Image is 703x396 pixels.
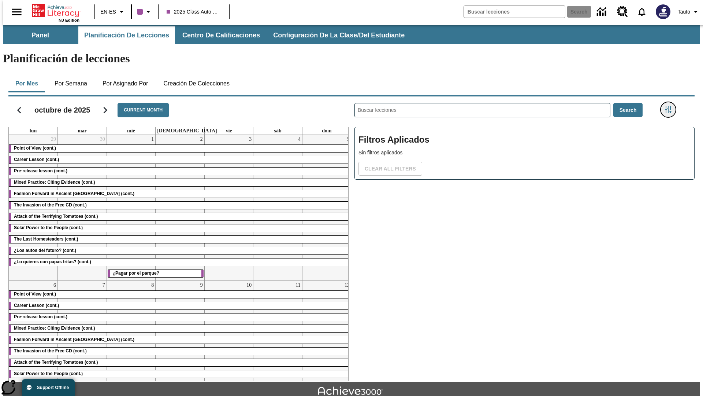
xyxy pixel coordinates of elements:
[49,135,57,144] a: 29 de septiembre de 2025
[14,371,83,376] span: Solar Power to the People (cont.)
[167,8,221,16] span: 2025 Class Auto Grade 13
[355,103,610,117] input: Buscar lecciones
[8,75,45,92] button: Por mes
[302,135,351,281] td: 5 de octubre de 2025
[14,303,59,308] span: Career Lesson (cont.)
[9,247,351,254] div: ¿Los autos del futuro? (cont.)
[126,127,137,135] a: miércoles
[3,25,700,44] div: Subbarra de navegación
[31,31,49,40] span: Panel
[354,127,695,180] div: Filtros Aplicados
[76,127,88,135] a: martes
[349,93,695,381] div: Buscar
[52,281,57,290] a: 6 de octubre de 2025
[96,101,115,120] button: Seguir
[84,31,169,40] span: Planificación de lecciones
[272,127,283,135] a: sábado
[156,127,219,135] a: jueves
[9,359,351,366] div: Attack of the Terrifying Tomatoes (cont.)
[97,5,129,18] button: Language: EN-ES, Selecciona un idioma
[3,26,411,44] div: Subbarra de navegación
[358,131,691,149] h2: Filtros Aplicados
[9,179,351,186] div: Mixed Practice: Citing Evidence (cont.)
[613,2,632,22] a: Centro de recursos, Se abrirá en una pestaña nueva.
[14,291,56,297] span: Point of View (cont.)
[9,325,351,332] div: Mixed Practice: Citing Evidence (cont.)
[14,236,78,242] span: The Last Homesteaders (cont.)
[9,202,351,209] div: The Invasion of the Free CD (cont.)
[253,135,302,281] td: 4 de octubre de 2025
[294,281,302,290] a: 11 de octubre de 2025
[9,145,351,152] div: Point of View (cont.)
[14,225,83,230] span: Solar Power to the People (cont.)
[176,26,266,44] button: Centro de calificaciones
[32,3,79,22] div: Portada
[9,135,58,281] td: 29 de septiembre de 2025
[3,93,349,381] div: Calendario
[14,326,95,331] span: Mixed Practice: Citing Evidence (cont.)
[9,313,351,321] div: Pre-release lesson (cont.)
[156,135,205,281] td: 2 de octubre de 2025
[58,135,107,281] td: 30 de septiembre de 2025
[678,8,690,16] span: Tauto
[9,224,351,232] div: Solar Power to the People (cont.)
[150,281,155,290] a: 8 de octubre de 2025
[661,102,676,117] button: Menú lateral de filtros
[592,2,613,22] a: Centro de información
[9,190,351,198] div: Fashion Forward in Ancient Rome (cont.)
[14,337,134,342] span: Fashion Forward in Ancient Rome (cont.)
[9,156,351,164] div: Career Lesson (cont.)
[101,281,107,290] a: 7 de octubre de 2025
[14,348,87,353] span: The Invasion of the Free CD (cont.)
[100,8,116,16] span: EN-ES
[78,26,175,44] button: Planificación de lecciones
[150,135,155,144] a: 1 de octubre de 2025
[9,302,351,309] div: Career Lesson (cont.)
[651,2,675,21] button: Escoja un nuevo avatar
[297,135,302,144] a: 4 de octubre de 2025
[9,370,351,378] div: Solar Power to the People (cont.)
[245,281,253,290] a: 10 de octubre de 2025
[9,348,351,355] div: The Invasion of the Free CD (cont.)
[14,214,98,219] span: Attack of the Terrifying Tomatoes (cont.)
[346,135,351,144] a: 5 de octubre de 2025
[37,385,69,390] span: Support Offline
[32,3,79,18] a: Portada
[34,106,90,114] h2: octubre de 2025
[108,270,204,277] div: ¿Pagar por el parque?
[98,135,107,144] a: 30 de septiembre de 2025
[14,146,56,151] span: Point of View (cont.)
[632,2,651,21] a: Notificaciones
[14,191,134,196] span: Fashion Forward in Ancient Rome (cont.)
[9,258,351,266] div: ¿Lo quieres con papas fritas? (cont.)
[9,336,351,344] div: Fashion Forward in Ancient Rome (cont.)
[14,314,67,319] span: Pre-release lesson (cont.)
[97,75,154,92] button: Por asignado por
[14,259,91,264] span: ¿Lo quieres con papas fritas? (cont.)
[273,31,405,40] span: Configuración de la clase/del estudiante
[613,103,643,117] button: Search
[9,236,351,243] div: The Last Homesteaders (cont.)
[9,213,351,220] div: Attack of the Terrifying Tomatoes (cont.)
[267,26,410,44] button: Configuración de la clase/del estudiante
[9,291,351,298] div: Point of View (cont.)
[358,149,691,157] p: Sin filtros aplicados
[248,135,253,144] a: 3 de octubre de 2025
[343,281,351,290] a: 12 de octubre de 2025
[14,180,95,185] span: Mixed Practice: Citing Evidence (cont.)
[134,5,156,18] button: El color de la clase es morado/púrpura. Cambiar el color de la clase.
[28,127,38,135] a: lunes
[464,6,565,18] input: search field
[320,127,333,135] a: domingo
[49,75,93,92] button: Por semana
[14,202,87,208] span: The Invasion of the Free CD (cont.)
[4,26,77,44] button: Panel
[656,4,670,19] img: Avatar
[6,1,27,23] button: Abrir el menú lateral
[9,168,351,175] div: Pre-release lesson (cont.)
[14,168,67,173] span: Pre-release lesson (cont.)
[157,75,235,92] button: Creación de colecciones
[10,101,29,120] button: Regresar
[675,5,703,18] button: Perfil/Configuración
[14,248,76,253] span: ¿Los autos del futuro? (cont.)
